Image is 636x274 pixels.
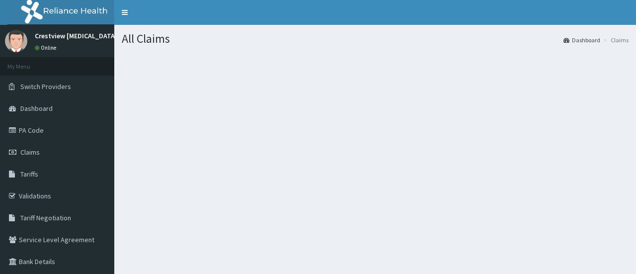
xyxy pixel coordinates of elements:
[20,213,71,222] span: Tariff Negotiation
[20,82,71,91] span: Switch Providers
[20,148,40,157] span: Claims
[35,44,59,51] a: Online
[122,32,629,45] h1: All Claims
[35,32,117,39] p: Crestview [MEDICAL_DATA]
[601,36,629,44] li: Claims
[20,170,38,179] span: Tariffs
[5,30,27,52] img: User Image
[20,104,53,113] span: Dashboard
[563,36,600,44] a: Dashboard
